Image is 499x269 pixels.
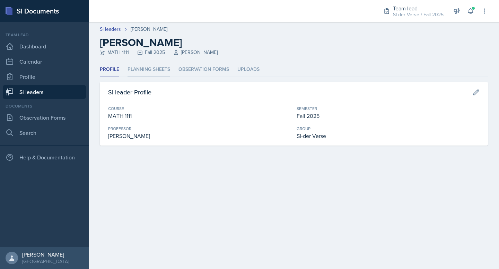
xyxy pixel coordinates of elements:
div: Semester [297,105,480,112]
a: Dashboard [3,39,86,53]
div: Group [297,126,480,132]
li: Planning Sheets [128,63,170,76]
div: [PERSON_NAME] [22,251,69,258]
div: Help & Documentation [3,150,86,164]
div: Team lead [393,4,444,12]
h3: Si leader Profile [108,87,151,97]
div: [PERSON_NAME] [108,132,291,140]
a: Si leaders [100,26,121,33]
div: [GEOGRAPHIC_DATA] [22,258,69,265]
li: Profile [100,63,119,76]
div: Professor [108,126,291,132]
a: Calendar [3,55,86,68]
li: Observation Forms [178,63,229,76]
a: Search [3,126,86,140]
div: MATH 1111 [108,112,291,120]
div: Documents [3,103,86,109]
div: Team lead [3,32,86,38]
h2: [PERSON_NAME] [100,36,488,49]
div: [PERSON_NAME] [131,26,167,33]
a: Observation Forms [3,111,86,124]
div: SI-der Verse / Fall 2025 [393,11,444,18]
div: SI-der Verse [297,132,480,140]
div: Fall 2025 [297,112,480,120]
div: Course [108,105,291,112]
li: Uploads [237,63,260,76]
a: Profile [3,70,86,84]
div: MATH 1111 Fall 2025 [PERSON_NAME] [100,49,488,56]
a: Si leaders [3,85,86,99]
